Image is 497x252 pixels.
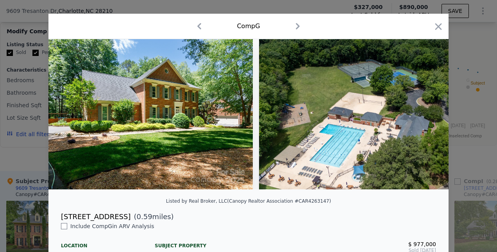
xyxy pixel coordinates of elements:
div: Listed by Real Broker, LLC (Canopy Realtor Association #CAR4263147) [166,198,331,204]
img: Property Img [28,39,253,189]
div: Subject Property [155,236,242,249]
div: Location [61,236,148,249]
span: $ 977,000 [408,241,436,247]
span: ( miles) [131,211,173,222]
div: Comp G [237,22,260,31]
span: Include Comp G in ARV Analysis [67,223,157,229]
div: [STREET_ADDRESS] [61,211,131,222]
span: 0.59 [137,212,152,221]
